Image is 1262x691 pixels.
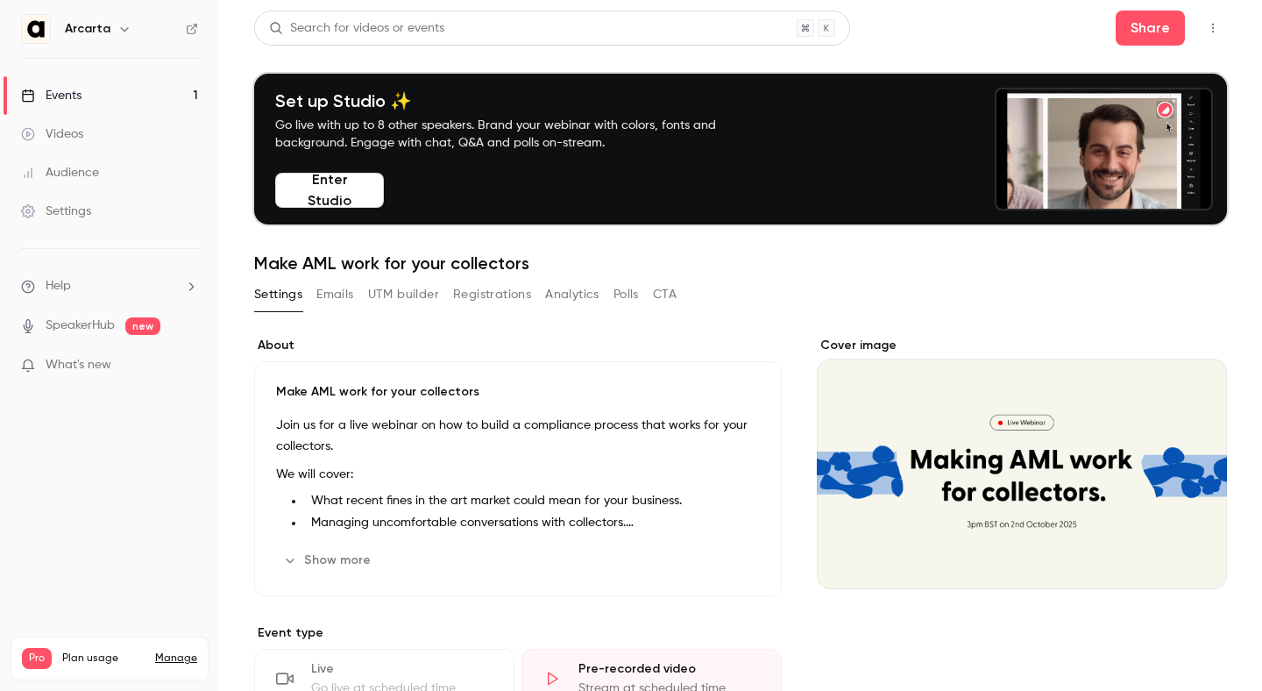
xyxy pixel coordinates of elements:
[155,652,197,666] a: Manage
[1116,11,1185,46] button: Share
[276,415,760,457] p: Join us for a live webinar on how to build a compliance process that works for your collectors.
[653,281,677,309] button: CTA
[545,281,599,309] button: Analytics
[62,652,145,666] span: Plan usage
[65,20,110,38] h6: Arcarta
[368,281,439,309] button: UTM builder
[817,337,1227,589] section: Cover image
[22,648,52,669] span: Pro
[21,203,91,220] div: Settings
[254,253,1227,274] h1: Make AML work for your collectors
[613,281,639,309] button: Polls
[21,125,83,143] div: Videos
[46,356,111,374] span: What's new
[276,546,381,574] button: Show more
[254,337,782,354] label: About
[46,317,115,335] a: SpeakerHub
[125,317,160,335] span: new
[275,90,757,111] h4: Set up Studio ✨
[254,281,302,309] button: Settings
[275,173,384,208] button: Enter Studio
[22,15,50,43] img: Arcarta
[316,281,353,309] button: Emails
[578,660,760,678] div: Pre-recorded video
[21,87,82,104] div: Events
[269,19,444,38] div: Search for videos or events
[304,514,760,532] li: Managing uncomfortable conversations with collectors.
[46,277,71,296] span: Help
[453,281,531,309] button: Registrations
[21,277,198,296] li: help-dropdown-opener
[21,164,99,182] div: Audience
[817,337,1227,354] label: Cover image
[311,660,493,678] div: Live
[276,464,760,485] p: We will cover:
[275,117,757,152] p: Go live with up to 8 other speakers. Brand your webinar with colors, fonts and background. Engage...
[177,358,198,374] iframe: Noticeable Trigger
[254,624,782,642] p: Event type
[276,383,760,401] p: Make AML work for your collectors
[304,492,760,510] li: What recent fines in the art market could mean for your business.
